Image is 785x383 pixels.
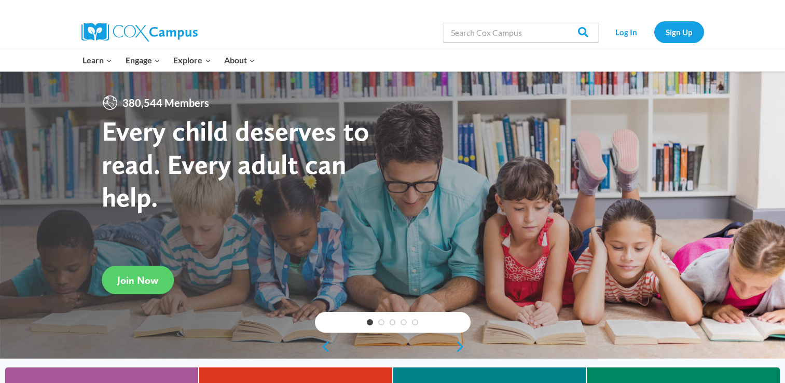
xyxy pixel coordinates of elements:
input: Search Cox Campus [443,22,599,43]
span: Engage [126,53,160,67]
a: Join Now [102,266,174,294]
a: previous [315,340,330,353]
a: 1 [367,319,373,325]
img: Cox Campus [81,23,198,42]
a: 2 [378,319,384,325]
nav: Primary Navigation [76,49,262,71]
a: Log In [604,21,649,43]
span: Explore [173,53,211,67]
span: Learn [82,53,112,67]
nav: Secondary Navigation [604,21,704,43]
a: 5 [412,319,418,325]
a: 4 [401,319,407,325]
a: 3 [390,319,396,325]
a: next [455,340,471,353]
a: Sign Up [654,21,704,43]
span: Join Now [117,274,158,286]
span: 380,544 Members [118,94,213,111]
strong: Every child deserves to read. Every adult can help. [102,114,369,213]
span: About [224,53,255,67]
div: content slider buttons [315,336,471,357]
